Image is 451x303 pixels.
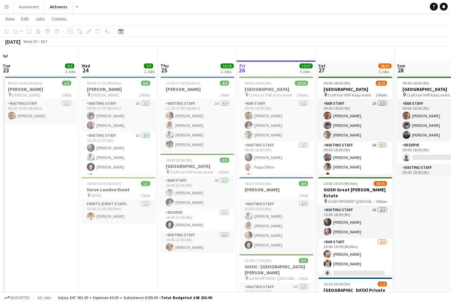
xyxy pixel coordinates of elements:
[318,100,392,141] app-card-role: Bar Staff1A3/309:00-18:00 (9h)[PERSON_NAME][PERSON_NAME][PERSON_NAME]
[239,100,313,141] app-card-role: Bar Staff3/309:00-18:00 (9h)[PERSON_NAME][PERSON_NAME][PERSON_NAME]
[221,63,234,68] span: 13/13
[82,63,90,69] span: Wed
[220,158,229,163] span: 9/9
[238,66,245,74] span: 26
[379,69,391,74] div: 3 Jobs
[295,81,308,86] span: 10/10
[318,187,392,199] h3: GOSH Great [PERSON_NAME] Estate
[407,93,450,97] span: Craft Fair VVIP 4 day event
[144,69,155,74] div: 2 Jobs
[82,187,156,193] h3: Verve London Event
[318,206,392,238] app-card-role: Waiting Staff1A2/210:00-18:00 (8h)[PERSON_NAME][PERSON_NAME]
[45,0,73,13] button: All Events
[91,93,119,97] span: [PERSON_NAME]
[239,141,313,221] app-card-role: Waiting Staff7/709:00-18:00 (9h)[PERSON_NAME]Poppy Bilton[PERSON_NAME]
[239,264,313,276] h3: GOSH - [GEOGRAPHIC_DATA][PERSON_NAME]
[378,282,387,286] span: 1/2
[5,16,15,22] span: View
[160,77,234,151] app-job-card: 11:30-17:00 (5h30m)4/4[PERSON_NAME]1 RoleWaiting Staff1A4/411:30-17:00 (5h30m)[PERSON_NAME][PERSO...
[166,158,192,163] span: 14:00-22:00 (8h)
[62,81,71,86] span: 1/1
[324,181,358,186] span: 10:00-19:30 (9h30m)
[36,295,52,300] span: All jobs
[160,100,234,151] app-card-role: Waiting Staff1A4/411:30-17:00 (5h30m)[PERSON_NAME][PERSON_NAME][PERSON_NAME][PERSON_NAME]
[218,170,229,174] span: 3 Roles
[376,93,387,97] span: 2 Roles
[160,86,234,92] h3: [PERSON_NAME]
[141,181,150,186] span: 1/1
[239,177,313,251] app-job-card: 10:30-16:30 (6h)4/4[PERSON_NAME]1 RoleWaiting Staff4/410:30-16:30 (6h)[PERSON_NAME][PERSON_NAME][...
[18,15,31,23] a: Edit
[41,39,48,44] div: BST
[220,93,229,97] span: 1 Role
[318,77,392,174] div: 09:00-18:00 (9h)8/10[GEOGRAPHIC_DATA] Craft Fair VVIP 4 day event2 RolesBar Staff1A3/309:00-18:00...
[299,63,313,68] span: 17/17
[3,63,10,69] span: Tue
[298,276,308,281] span: 1 Role
[318,86,392,92] h3: [GEOGRAPHIC_DATA]
[65,63,74,68] span: 2/2
[300,69,312,74] div: 3 Jobs
[11,295,30,300] span: Budgeted
[318,287,392,293] h3: [GEOGRAPHIC_DATA] Private
[81,66,90,74] span: 24
[239,86,313,92] h3: [GEOGRAPHIC_DATA]
[87,81,121,86] span: 09:00-17:30 (8h30m)
[374,181,387,186] span: 19/21
[161,295,212,300] span: Total Budgeted £48 250.00
[3,294,31,301] button: Budgeted
[82,86,156,92] h3: [PERSON_NAME]
[35,16,45,22] span: Jobs
[12,93,40,97] span: [PERSON_NAME]
[299,181,308,186] span: 4/4
[297,93,308,97] span: 2 Roles
[3,77,77,122] app-job-card: 09:30-16:00 (6h30m)1/1[PERSON_NAME] [PERSON_NAME]1 RoleWaiting Staff1/109:30-16:00 (6h30m)[PERSON...
[159,66,169,74] span: 25
[82,77,156,174] div: 09:00-17:30 (8h30m)6/6[PERSON_NAME] [PERSON_NAME]2 RolesWaiting Staff2A2/209:00-17:30 (8h30m)[PER...
[249,276,298,281] span: GOSH VIP EVENT ([GEOGRAPHIC_DATA][PERSON_NAME])
[65,69,76,74] div: 2 Jobs
[324,81,350,86] span: 09:00-18:00 (9h)
[239,63,245,69] span: Fri
[298,193,308,198] span: 1 Role
[22,39,38,44] span: Week 39
[144,63,153,68] span: 7/7
[91,193,101,198] span: VR HQ
[318,238,392,280] app-card-role: Bar Staff2/310:00-19:30 (9h30m)[PERSON_NAME][PERSON_NAME]
[160,163,234,169] h3: [GEOGRAPHIC_DATA]
[21,16,29,22] span: Edit
[328,199,376,204] span: GOSH VIP EVENT ([GEOGRAPHIC_DATA][PERSON_NAME])
[3,15,17,23] a: View
[160,63,169,69] span: Thu
[245,81,271,86] span: 09:00-18:00 (9h)
[82,100,156,132] app-card-role: Waiting Staff2A2/209:00-17:30 (8h30m)[PERSON_NAME][PERSON_NAME]
[317,66,326,74] span: 27
[33,15,48,23] a: Jobs
[87,181,121,186] span: 16:00-21:30 (5h30m)
[318,141,392,221] app-card-role: Waiting Staff3A5/709:00-18:00 (9h)[PERSON_NAME][PERSON_NAME][PERSON_NAME]
[318,177,392,275] app-job-card: 10:00-19:30 (9h30m)19/21GOSH Great [PERSON_NAME] Estate GOSH VIP EVENT ([GEOGRAPHIC_DATA][PERSON_...
[318,63,326,69] span: Sat
[239,187,313,193] h3: [PERSON_NAME]
[378,63,392,68] span: 28/33
[14,0,45,13] button: Assessment
[221,69,233,74] div: 2 Jobs
[82,177,156,223] app-job-card: 16:00-21:30 (5h30m)1/1Verve London Event VR HQ1 RoleEvents (Event Staff)1/116:00-21:30 (5h30m)[PE...
[2,66,10,74] span: 23
[376,199,387,204] span: 5 Roles
[160,154,234,251] app-job-card: 14:00-22:00 (8h)9/9[GEOGRAPHIC_DATA] Craft Fair VVIP 4 day event3 RolesBar Staff2A2/214:00-22:00 ...
[245,181,271,186] span: 10:30-16:30 (6h)
[396,66,405,74] span: 28
[160,209,234,231] app-card-role: Reserve1/114:00-22:00 (8h)[PERSON_NAME]
[3,86,77,92] h3: [PERSON_NAME]
[3,100,77,122] app-card-role: Waiting Staff1/109:30-16:00 (6h30m)[PERSON_NAME]
[170,170,213,174] span: Craft Fair VVIP 4 day event
[141,193,150,198] span: 1 Role
[82,132,156,183] app-card-role: Waiting Staff2A4/411:30-17:30 (6h)[PERSON_NAME][PERSON_NAME][PERSON_NAME][PERSON_NAME]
